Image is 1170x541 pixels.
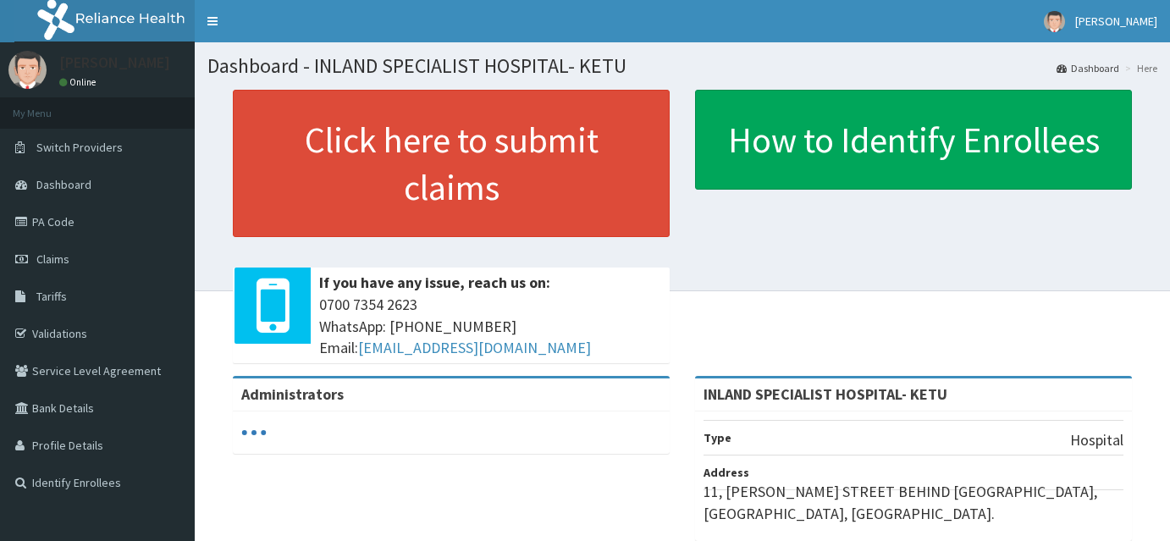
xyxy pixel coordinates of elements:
a: [EMAIL_ADDRESS][DOMAIN_NAME] [358,338,591,357]
b: If you have any issue, reach us on: [319,273,550,292]
span: Switch Providers [36,140,123,155]
p: 11, [PERSON_NAME] STREET BEHIND [GEOGRAPHIC_DATA], [GEOGRAPHIC_DATA], [GEOGRAPHIC_DATA]. [704,481,1123,524]
li: Here [1121,61,1157,75]
svg: audio-loading [241,420,267,445]
span: 0700 7354 2623 WhatsApp: [PHONE_NUMBER] Email: [319,294,661,359]
b: Address [704,465,749,480]
a: How to Identify Enrollees [695,90,1132,190]
b: Administrators [241,384,344,404]
a: Online [59,76,100,88]
img: User Image [8,51,47,89]
h1: Dashboard - INLAND SPECIALIST HOSPITAL- KETU [207,55,1157,77]
a: Click here to submit claims [233,90,670,237]
span: [PERSON_NAME] [1075,14,1157,29]
p: [PERSON_NAME] [59,55,170,70]
span: Claims [36,251,69,267]
span: Dashboard [36,177,91,192]
span: Tariffs [36,289,67,304]
strong: INLAND SPECIALIST HOSPITAL- KETU [704,384,947,404]
p: Hospital [1070,429,1123,451]
img: User Image [1044,11,1065,32]
b: Type [704,430,731,445]
a: Dashboard [1057,61,1119,75]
